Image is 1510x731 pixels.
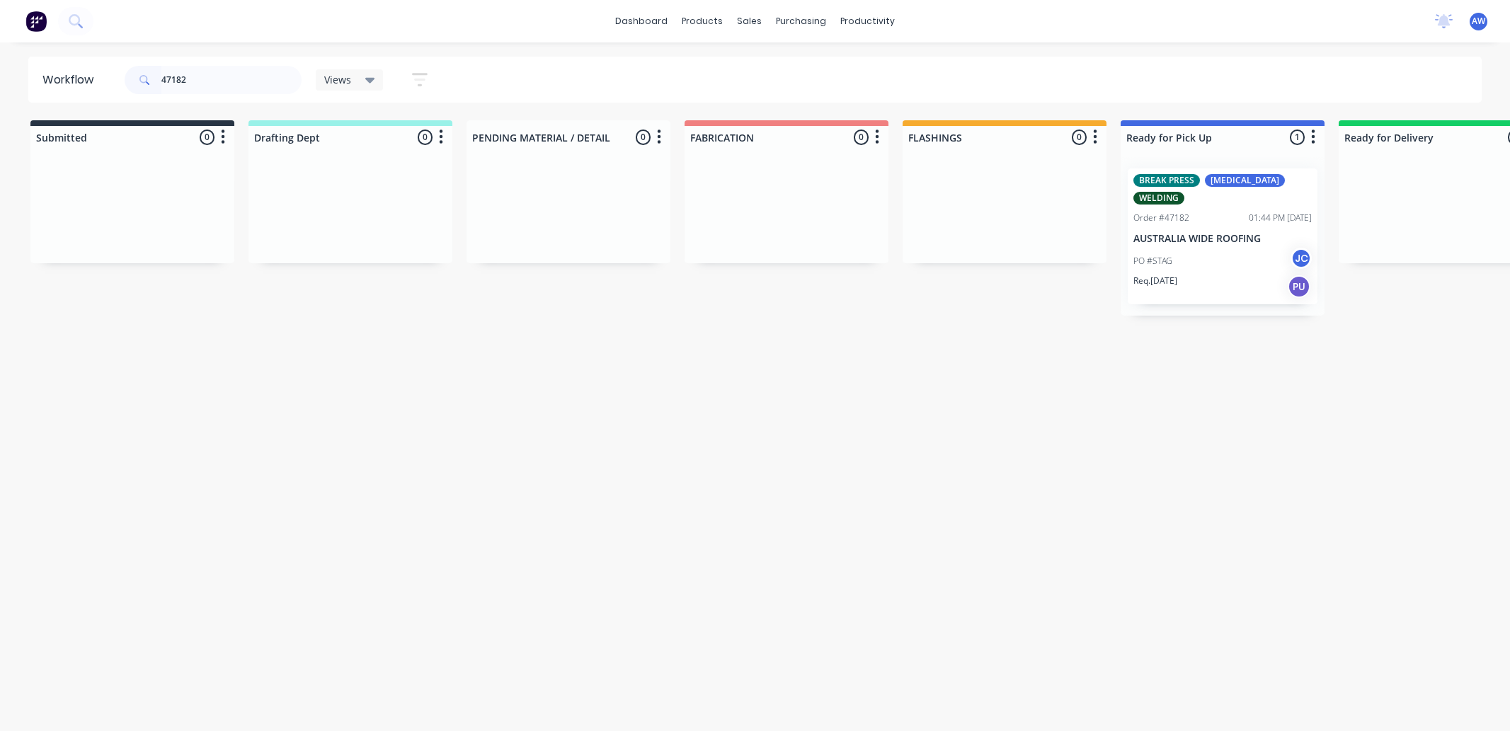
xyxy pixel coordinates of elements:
div: 01:44 PM [DATE] [1249,212,1312,224]
p: PO #STAG [1133,255,1172,267]
div: Order #47182 [1133,212,1189,224]
span: Views [324,72,351,87]
div: PU [1288,275,1310,298]
img: Factory [25,11,47,32]
span: AW [1472,15,1485,28]
div: [MEDICAL_DATA] [1205,174,1285,187]
input: Search for orders... [161,66,302,94]
div: sales [730,11,769,32]
div: JC [1291,248,1312,269]
a: dashboard [608,11,675,32]
div: WELDING [1133,192,1184,205]
p: Req. [DATE] [1133,275,1177,287]
div: BREAK PRESS [1133,174,1200,187]
div: BREAK PRESS[MEDICAL_DATA]WELDINGOrder #4718201:44 PM [DATE]AUSTRALIA WIDE ROOFINGPO #STAGJCReq.[D... [1128,168,1317,304]
div: productivity [833,11,902,32]
p: AUSTRALIA WIDE ROOFING [1133,233,1312,245]
div: products [675,11,730,32]
div: purchasing [769,11,833,32]
div: Workflow [42,71,101,88]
